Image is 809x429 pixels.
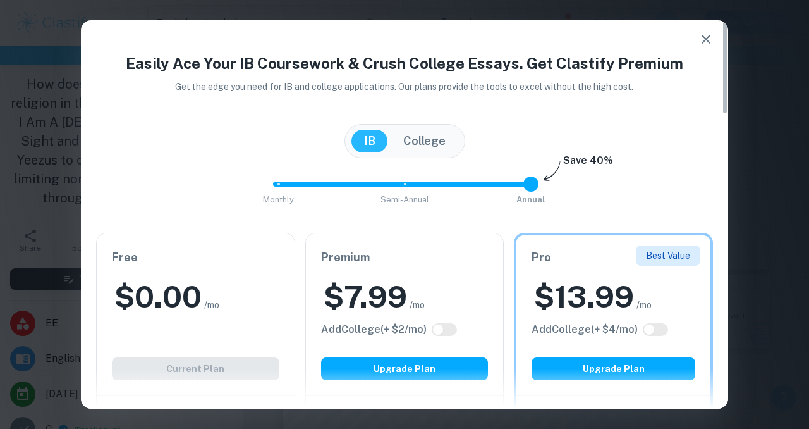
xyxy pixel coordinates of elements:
[321,322,427,337] h6: Click to see all the additional College features.
[321,249,489,266] h6: Premium
[158,80,652,94] p: Get the edge you need for IB and college applications. Our plans provide the tools to excel witho...
[380,195,429,204] span: Semi-Annual
[534,277,634,317] h2: $ 13.99
[351,130,388,152] button: IB
[563,153,613,175] h6: Save 40%
[324,277,407,317] h2: $ 7.99
[263,195,294,204] span: Monthly
[204,298,219,312] span: /mo
[646,249,690,263] p: Best Value
[544,161,561,182] img: subscription-arrow.svg
[96,52,713,75] h4: Easily Ace Your IB Coursework & Crush College Essays. Get Clastify Premium
[532,357,695,380] button: Upgrade Plan
[516,195,545,204] span: Annual
[321,357,489,380] button: Upgrade Plan
[532,249,695,266] h6: Pro
[112,249,279,266] h6: Free
[532,322,638,337] h6: Click to see all the additional College features.
[391,130,458,152] button: College
[114,277,202,317] h2: $ 0.00
[410,298,425,312] span: /mo
[636,298,652,312] span: /mo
